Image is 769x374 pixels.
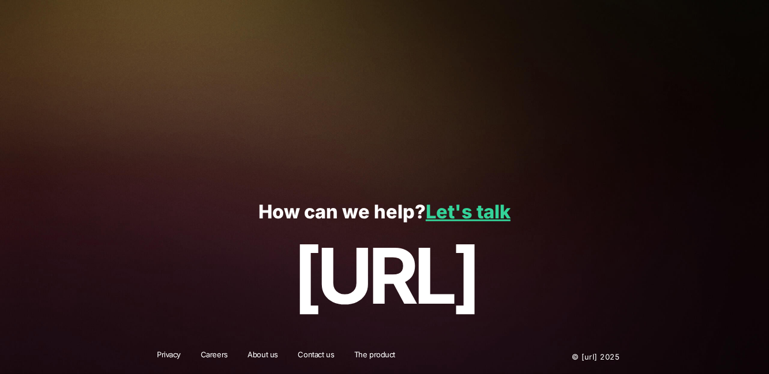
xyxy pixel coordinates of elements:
a: Careers [193,349,235,364]
a: Contact us [291,349,342,364]
a: Let's talk [426,201,511,223]
a: Privacy [149,349,188,364]
a: About us [240,349,286,364]
p: How can we help? [25,202,744,223]
p: [URL] [25,233,744,319]
p: © [URL] 2025 [502,349,620,364]
a: The product [347,349,403,364]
